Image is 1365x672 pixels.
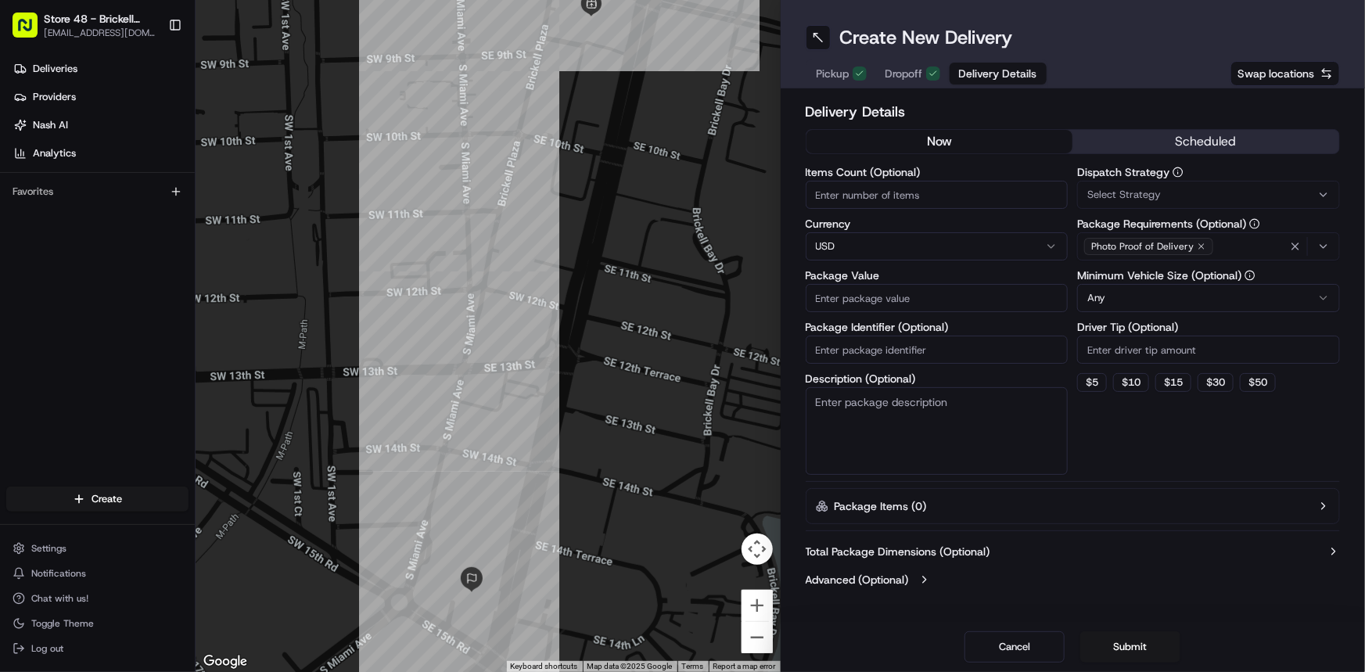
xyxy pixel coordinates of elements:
[1077,218,1340,229] label: Package Requirements (Optional)
[1198,373,1234,392] button: $30
[6,487,189,512] button: Create
[817,66,850,81] span: Pickup
[1240,373,1276,392] button: $50
[148,227,251,243] span: API Documentation
[1077,167,1340,178] label: Dispatch Strategy
[742,590,773,621] button: Zoom in
[587,662,673,670] span: Map data ©2025 Google
[199,652,251,672] a: Open this area in Google Maps (opens a new window)
[1237,66,1314,81] span: Swap locations
[742,534,773,565] button: Map camera controls
[44,11,156,27] button: Store 48 - Brickell (Just Salad)
[959,66,1037,81] span: Delivery Details
[156,265,189,277] span: Pylon
[1245,270,1255,281] button: Minimum Vehicle Size (Optional)
[31,227,120,243] span: Knowledge Base
[31,567,86,580] span: Notifications
[53,165,198,178] div: We're available if you need us!
[33,90,76,104] span: Providers
[1173,167,1184,178] button: Dispatch Strategy
[806,544,1341,559] button: Total Package Dimensions (Optional)
[682,662,704,670] a: Terms
[6,113,195,138] a: Nash AI
[1072,130,1339,153] button: scheduled
[1077,181,1340,209] button: Select Strategy
[1091,240,1194,253] span: Photo Proof of Delivery
[1077,232,1340,261] button: Photo Proof of Delivery
[1077,322,1340,332] label: Driver Tip (Optional)
[1230,61,1340,86] button: Swap locations
[806,218,1069,229] label: Currency
[840,25,1013,50] h1: Create New Delivery
[6,84,195,110] a: Providers
[806,167,1069,178] label: Items Count (Optional)
[132,228,145,241] div: 💻
[31,617,94,630] span: Toggle Theme
[964,631,1065,663] button: Cancel
[6,179,189,204] div: Favorites
[6,613,189,634] button: Toggle Theme
[806,544,990,559] label: Total Package Dimensions (Optional)
[126,221,257,249] a: 💻API Documentation
[16,149,44,178] img: 1736555255976-a54dd68f-1ca7-489b-9aae-adbdc363a1c4
[806,336,1069,364] input: Enter package identifier
[199,652,251,672] img: Google
[110,264,189,277] a: Powered byPylon
[92,492,122,506] span: Create
[6,588,189,609] button: Chat with us!
[6,562,189,584] button: Notifications
[806,488,1341,524] button: Package Items (0)
[16,228,28,241] div: 📗
[806,284,1069,312] input: Enter package value
[806,373,1069,384] label: Description (Optional)
[53,149,257,165] div: Start new chat
[806,181,1069,209] input: Enter number of items
[806,101,1341,123] h2: Delivery Details
[6,537,189,559] button: Settings
[266,154,285,173] button: Start new chat
[1155,373,1191,392] button: $15
[6,141,195,166] a: Analytics
[9,221,126,249] a: 📗Knowledge Base
[835,498,927,514] label: Package Items ( 0 )
[31,542,66,555] span: Settings
[16,16,47,47] img: Nash
[1113,373,1149,392] button: $10
[1077,373,1107,392] button: $5
[6,56,195,81] a: Deliveries
[1080,631,1180,663] button: Submit
[806,572,909,588] label: Advanced (Optional)
[742,622,773,653] button: Zoom out
[806,270,1069,281] label: Package Value
[713,662,776,670] a: Report a map error
[1077,270,1340,281] label: Minimum Vehicle Size (Optional)
[33,62,77,76] span: Deliveries
[31,642,63,655] span: Log out
[31,592,88,605] span: Chat with us!
[1077,336,1340,364] input: Enter driver tip amount
[885,66,923,81] span: Dropoff
[1087,188,1161,202] span: Select Strategy
[16,63,285,88] p: Welcome 👋
[41,101,258,117] input: Clear
[6,6,162,44] button: Store 48 - Brickell (Just Salad)[EMAIL_ADDRESS][DOMAIN_NAME]
[806,130,1073,153] button: now
[44,27,156,39] button: [EMAIL_ADDRESS][DOMAIN_NAME]
[33,118,68,132] span: Nash AI
[6,638,189,659] button: Log out
[1249,218,1260,229] button: Package Requirements (Optional)
[511,661,578,672] button: Keyboard shortcuts
[806,572,1341,588] button: Advanced (Optional)
[806,322,1069,332] label: Package Identifier (Optional)
[33,146,76,160] span: Analytics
